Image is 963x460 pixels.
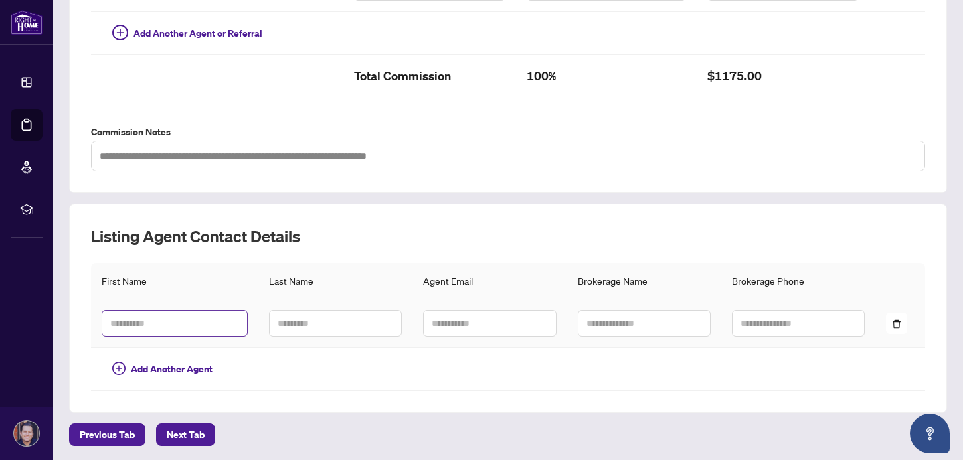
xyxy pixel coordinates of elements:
button: Add Another Agent [102,358,223,380]
img: logo [11,10,43,35]
h2: $1175.00 [707,66,859,87]
button: Open asap [910,414,950,453]
label: Commission Notes [91,125,925,139]
span: Previous Tab [80,424,135,445]
span: Add Another Agent or Referral [133,26,262,40]
span: plus-circle [112,25,128,40]
th: First Name [91,263,258,299]
th: Brokerage Phone [721,263,875,299]
h2: Listing Agent Contact Details [91,226,925,247]
th: Agent Email [412,263,567,299]
img: Profile Icon [14,421,39,446]
button: Previous Tab [69,423,145,446]
span: Next Tab [167,424,205,445]
button: Add Another Agent or Referral [102,23,273,44]
span: Add Another Agent [131,362,213,376]
span: plus-circle [112,362,126,375]
h2: 100% [527,66,687,87]
span: delete [892,319,901,329]
th: Brokerage Name [567,263,721,299]
th: Last Name [258,263,412,299]
button: Next Tab [156,423,215,446]
h2: Total Commission [354,66,505,87]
